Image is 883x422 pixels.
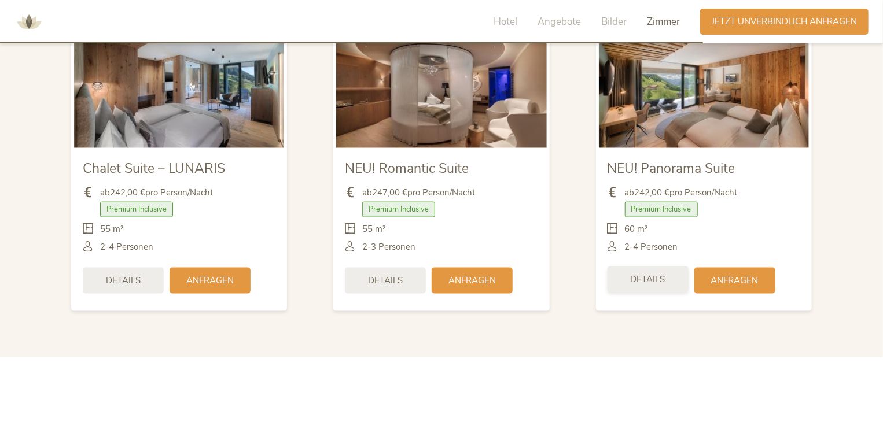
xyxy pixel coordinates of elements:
img: NEU! Romantic Suite [336,30,546,148]
span: 55 m² [362,223,386,235]
span: 2-4 Personen [100,241,153,253]
b: 242,00 € [110,187,145,198]
b: 242,00 € [635,187,670,198]
span: 60 m² [625,223,649,235]
span: Premium Inclusive [625,202,698,217]
span: 2-4 Personen [625,241,678,253]
span: 2-3 Personen [362,241,415,253]
span: Premium Inclusive [362,202,435,217]
span: Chalet Suite – LUNARIS [83,160,225,177]
span: Anfragen [711,275,759,287]
span: Anfragen [448,275,496,287]
span: Bilder [601,15,627,28]
span: Hotel [494,15,517,28]
span: Anfragen [186,275,234,287]
span: Jetzt unverbindlich anfragen [712,16,857,28]
img: NEU! Panorama Suite [599,30,809,148]
img: Chalet Suite – LUNARIS [74,30,284,148]
span: Zimmer [647,15,680,28]
span: Details [106,275,141,287]
span: ab pro Person/Nacht [100,187,213,199]
span: NEU! Romantic Suite [345,160,469,177]
span: Premium Inclusive [100,202,173,217]
span: ab pro Person/Nacht [625,187,738,199]
img: AMONTI & LUNARIS Wellnessresort [12,5,46,39]
span: Angebote [538,15,581,28]
a: AMONTI & LUNARIS Wellnessresort [12,17,46,25]
span: NEU! Panorama Suite [608,160,735,177]
span: Details [368,275,403,287]
span: ab pro Person/Nacht [362,187,475,199]
span: 55 m² [100,223,124,235]
span: Details [631,273,665,286]
b: 247,00 € [372,187,407,198]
